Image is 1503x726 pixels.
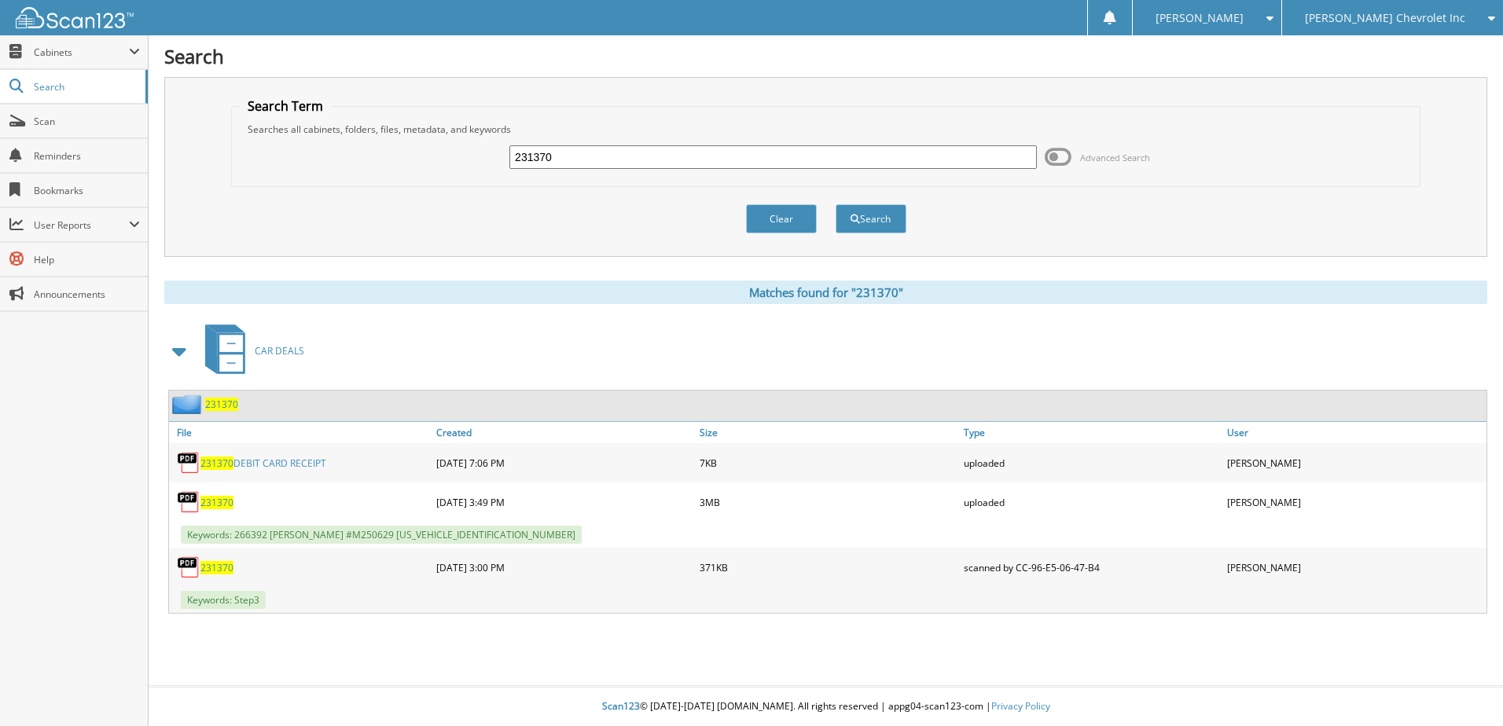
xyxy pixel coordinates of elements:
a: 231370 [200,561,233,574]
img: PDF.png [177,555,200,579]
div: uploaded [960,447,1223,478]
img: PDF.png [177,451,200,475]
img: scan123-logo-white.svg [16,7,134,28]
span: Advanced Search [1080,152,1150,163]
span: 231370 [200,456,233,470]
a: User [1223,422,1486,443]
iframe: Chat Widget [1424,651,1503,726]
h1: Search [164,43,1487,69]
span: [PERSON_NAME] Chevrolet Inc [1305,13,1465,23]
a: Size [696,422,959,443]
span: Cabinets [34,46,129,59]
legend: Search Term [240,97,331,115]
span: Announcements [34,288,140,301]
span: User Reports [34,218,129,232]
a: 231370DEBIT CARD RECEIPT [200,456,326,470]
a: CAR DEALS [196,320,304,382]
span: Scan [34,115,140,128]
a: 231370 [200,496,233,509]
div: [DATE] 3:00 PM [432,552,696,583]
span: Reminders [34,149,140,163]
div: [DATE] 7:06 PM [432,447,696,478]
span: Keywords: Step3 [181,591,266,609]
div: 7KB [696,447,959,478]
span: Scan123 [602,699,640,713]
a: File [169,422,432,443]
div: [PERSON_NAME] [1223,447,1486,478]
div: © [DATE]-[DATE] [DOMAIN_NAME]. All rights reserved | appg04-scan123-com | [149,687,1503,726]
div: Matches found for "231370" [164,280,1487,304]
div: [PERSON_NAME] [1223,486,1486,518]
img: folder2.png [172,394,205,414]
div: scanned by CC-96-E5-06-47-B4 [960,552,1223,583]
button: Clear [746,204,817,233]
div: 3MB [696,486,959,518]
div: Searches all cabinets, folders, files, metadata, and keywords [240,123,1412,136]
span: Search [34,80,138,93]
div: 371KB [696,552,959,583]
img: PDF.png [177,490,200,514]
button: Search [836,204,906,233]
span: Bookmarks [34,184,140,197]
div: uploaded [960,486,1223,518]
div: [DATE] 3:49 PM [432,486,696,518]
span: Keywords: 266392 [PERSON_NAME] #M250629 [US_VEHICLE_IDENTIFICATION_NUMBER] [181,526,582,544]
a: Privacy Policy [991,699,1050,713]
span: Help [34,253,140,266]
a: 231370 [205,398,238,411]
span: [PERSON_NAME] [1156,13,1244,23]
a: Type [960,422,1223,443]
span: CAR DEALS [255,344,304,357]
a: Created [432,422,696,443]
div: [PERSON_NAME] [1223,552,1486,583]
